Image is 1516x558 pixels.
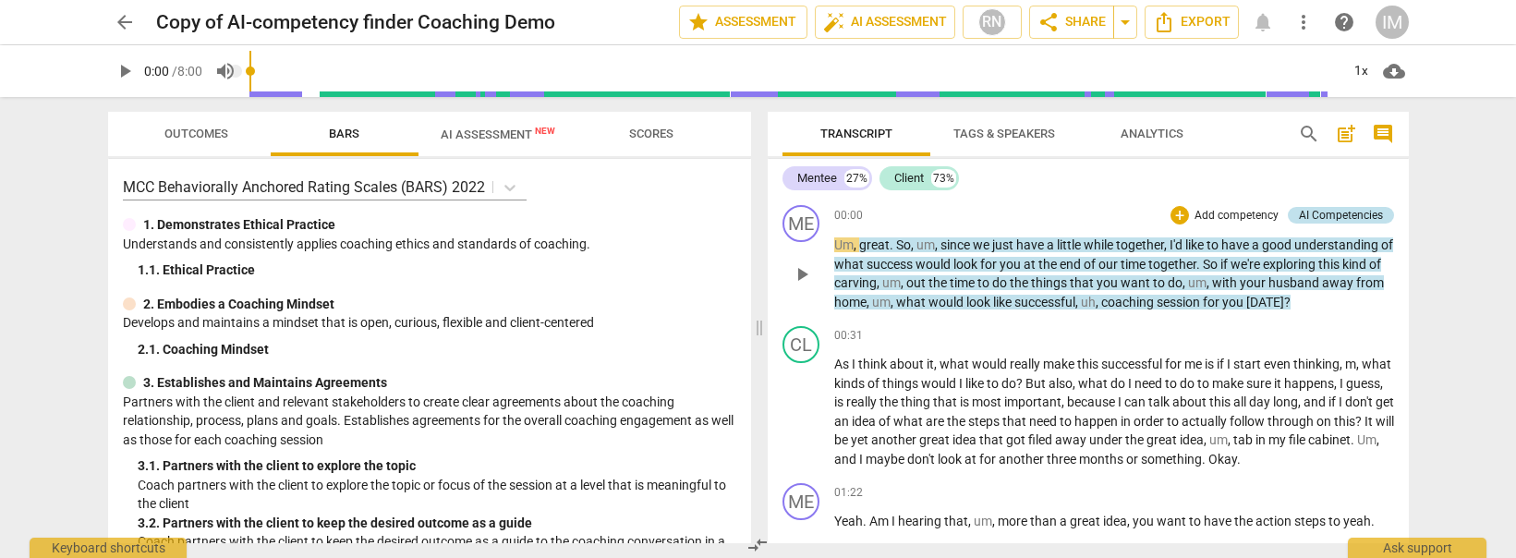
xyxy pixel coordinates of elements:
span: for [1165,357,1184,371]
div: Ask support [1348,538,1486,558]
div: 27% [844,169,869,188]
span: really [846,394,879,409]
span: do [1168,275,1182,290]
span: Transcript [820,127,892,140]
button: Volume [209,55,242,88]
span: if [1217,357,1227,371]
span: , [877,275,882,290]
span: Filler word [1081,295,1096,309]
div: 73% [931,169,956,188]
span: Outcomes [164,127,228,140]
span: are [926,414,947,429]
span: if [1220,257,1231,272]
span: file [1289,432,1308,447]
p: Understands and consistently applies coaching ethics and standards of coaching. [123,235,736,254]
span: , [891,295,896,309]
span: good [1262,237,1294,252]
span: carving [834,275,877,290]
span: is [1205,357,1217,371]
span: cabinet [1308,432,1351,447]
span: 00:00 [834,208,863,224]
span: 0:00 [144,64,169,79]
span: together [1116,237,1164,252]
button: Add summary [1331,119,1361,149]
span: the [1010,275,1031,290]
span: me [1184,357,1205,371]
span: while [1084,237,1116,252]
span: , [934,357,940,371]
span: , [911,237,916,252]
span: will [1376,414,1394,429]
span: you [1097,275,1121,290]
span: and [1304,394,1328,409]
span: even [1264,357,1293,371]
span: what [1078,376,1110,391]
span: we're [1231,257,1263,272]
span: what [896,295,928,309]
span: . [890,237,896,252]
span: look [953,257,980,272]
span: you [1000,257,1024,272]
div: Client [894,169,924,188]
div: AI Competencies [1299,207,1383,224]
span: under [1089,432,1125,447]
span: steps [968,414,1002,429]
p: Partners with the client and relevant stakeholders to create clear agreements about the coaching ... [123,393,736,450]
span: a [1252,237,1262,252]
span: , [867,295,872,309]
span: help [1333,11,1355,33]
span: for [980,257,1000,272]
span: with [1212,275,1240,290]
span: New [535,126,555,136]
span: ? [1016,376,1025,391]
span: 01:22 [834,485,863,501]
span: in [1255,432,1268,447]
span: play_arrow [791,263,813,285]
span: time [1121,257,1148,272]
span: look [966,295,993,309]
span: AI Assessment [441,127,555,141]
span: Assessment [687,11,799,33]
p: Develops and maintains a mindset that is open, curious, flexible and client-centered [123,313,736,333]
span: of [867,376,882,391]
span: we [973,237,992,252]
span: thinking [1293,357,1340,371]
span: search [1298,123,1320,145]
span: Filler word [1188,275,1207,290]
span: I [859,452,866,467]
span: understanding [1294,237,1381,252]
span: Okay [1208,452,1237,467]
span: time [950,275,977,290]
span: things [882,376,921,391]
button: IM [1376,6,1409,39]
span: a [1047,237,1057,252]
span: my [1268,432,1289,447]
span: Filler word [916,237,935,252]
span: tab [1233,432,1255,447]
span: would [921,376,959,391]
span: So [896,237,911,252]
span: sure [1246,376,1274,391]
p: Coach partners with the client to explore the topic or focus of the session at a level that is me... [138,476,736,514]
button: Play [787,260,817,289]
span: need [1029,414,1060,429]
span: I [1128,376,1134,391]
span: successful [1014,295,1075,309]
button: Show/Hide comments [1368,119,1398,149]
span: need [1134,376,1165,391]
span: that [979,432,1006,447]
button: Export [1145,6,1239,39]
span: three [1047,452,1079,467]
span: comment [1372,123,1394,145]
span: all [1233,394,1249,409]
span: of [1084,257,1098,272]
span: great [919,432,952,447]
span: great [1146,432,1180,447]
span: follow [1230,414,1267,429]
span: don't [1345,394,1376,409]
span: since [940,237,973,252]
span: to [1165,376,1180,391]
span: look [938,452,964,467]
span: to [1197,376,1212,391]
span: , [1334,376,1340,391]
